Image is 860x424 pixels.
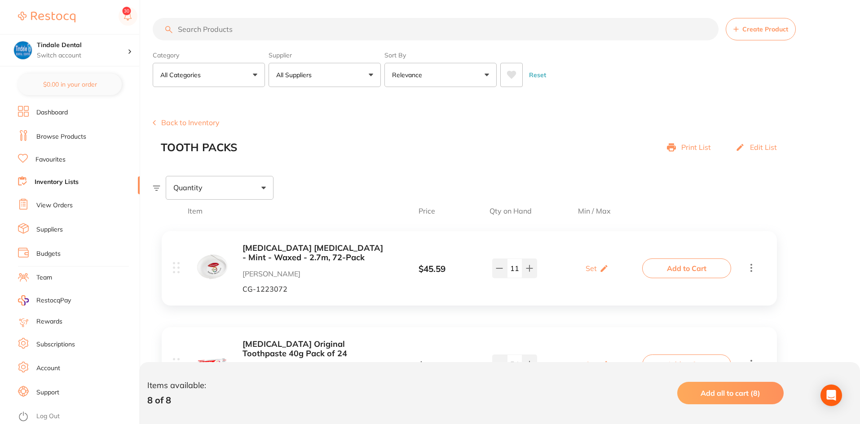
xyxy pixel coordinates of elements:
[642,258,731,278] button: Add to Cart
[196,251,228,283] img: cGc
[586,264,597,272] p: Set
[153,51,265,59] label: Category
[701,389,760,398] span: Add all to cart (8)
[36,273,52,282] a: Team
[750,143,777,151] p: Edit List
[475,207,547,215] span: Qty on Hand
[392,70,426,79] p: Relevance
[36,108,68,117] a: Dashboard
[243,285,385,293] p: CG-1223072
[18,295,29,306] img: RestocqPay
[161,141,237,154] h2: TOOTH PACKS
[642,354,731,374] button: Add to Cart
[36,296,71,305] span: RestocqPay
[35,178,79,187] a: Inventory Lists
[726,18,796,40] button: Create Product
[36,317,62,326] a: Rewards
[36,364,60,373] a: Account
[188,207,379,215] span: Item
[385,264,479,274] div: $ 45.59
[379,207,475,215] span: Price
[36,132,86,141] a: Browse Products
[269,63,381,87] button: All Suppliers
[153,63,265,87] button: All Categories
[384,63,497,87] button: Relevance
[18,12,75,22] img: Restocq Logo
[18,7,75,27] a: Restocq Logo
[269,51,381,59] label: Supplier
[36,249,61,258] a: Budgets
[36,225,63,234] a: Suppliers
[147,395,206,405] p: 8 of 8
[153,18,719,40] input: Search Products
[196,347,228,379] img: MDQ3MzM1LnBuZw
[742,26,788,33] span: Create Product
[18,410,137,424] button: Log Out
[160,70,204,79] p: All Categories
[37,51,128,60] p: Switch account
[147,381,206,390] p: Items available:
[243,270,385,278] p: [PERSON_NAME]
[681,143,711,151] p: Print List
[677,382,784,404] button: Add all to cart (8)
[173,184,203,192] span: Quantity
[547,207,642,215] span: Min / Max
[18,74,122,95] button: $0.00 in your order
[18,295,71,306] a: RestocqPay
[35,155,66,164] a: Favourites
[820,385,842,406] div: Open Intercom Messenger
[526,63,549,87] button: Reset
[243,244,385,262] button: [MEDICAL_DATA] [MEDICAL_DATA] - Mint - Waxed - 2.7m, 72-Pack
[586,360,597,368] p: Set
[37,41,128,50] h4: Tindale Dental
[243,340,385,358] button: [MEDICAL_DATA] Original Toothpaste 40g Pack of 24
[14,41,32,59] img: Tindale Dental
[385,361,479,371] div: $ 23.89
[153,118,220,127] button: Back to Inventory
[162,231,777,306] div: [MEDICAL_DATA] [MEDICAL_DATA] - Mint - Waxed - 2.7m, 72-Pack [PERSON_NAME] CG-1223072 $45.59 Set ...
[36,412,60,421] a: Log Out
[36,340,75,349] a: Subscriptions
[162,327,777,402] div: [MEDICAL_DATA] Original Toothpaste 40g Pack of 24 [PERSON_NAME] CG-61047335 $23.89 Set Add to Cart
[36,388,59,397] a: Support
[384,51,497,59] label: Sort By
[36,201,73,210] a: View Orders
[276,70,315,79] p: All Suppliers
